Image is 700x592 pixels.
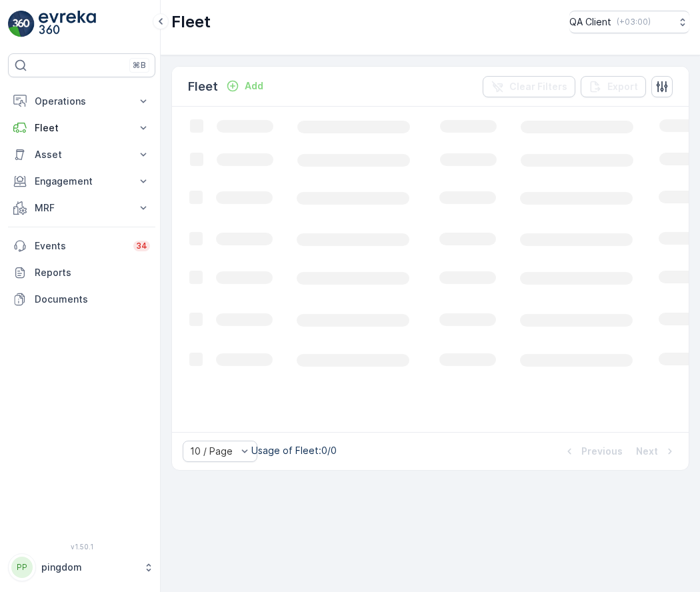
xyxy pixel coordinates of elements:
[607,80,638,93] p: Export
[35,266,150,279] p: Reports
[251,444,337,457] p: Usage of Fleet : 0/0
[8,195,155,221] button: MRF
[635,443,678,459] button: Next
[41,561,137,574] p: pingdom
[569,15,611,29] p: QA Client
[617,17,651,27] p: ( +03:00 )
[11,557,33,578] div: PP
[636,445,658,458] p: Next
[35,95,129,108] p: Operations
[39,11,96,37] img: logo_light-DOdMpM7g.png
[8,115,155,141] button: Fleet
[188,77,218,96] p: Fleet
[171,11,211,33] p: Fleet
[8,168,155,195] button: Engagement
[483,76,575,97] button: Clear Filters
[8,553,155,581] button: PPpingdom
[35,201,129,215] p: MRF
[8,233,155,259] a: Events34
[35,175,129,188] p: Engagement
[133,60,146,71] p: ⌘B
[8,88,155,115] button: Operations
[8,141,155,168] button: Asset
[136,241,147,251] p: 34
[35,121,129,135] p: Fleet
[581,445,623,458] p: Previous
[35,293,150,306] p: Documents
[581,76,646,97] button: Export
[569,11,689,33] button: QA Client(+03:00)
[8,543,155,551] span: v 1.50.1
[8,11,35,37] img: logo
[8,286,155,313] a: Documents
[35,239,125,253] p: Events
[561,443,624,459] button: Previous
[8,259,155,286] a: Reports
[245,79,263,93] p: Add
[35,148,129,161] p: Asset
[509,80,567,93] p: Clear Filters
[221,78,269,94] button: Add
